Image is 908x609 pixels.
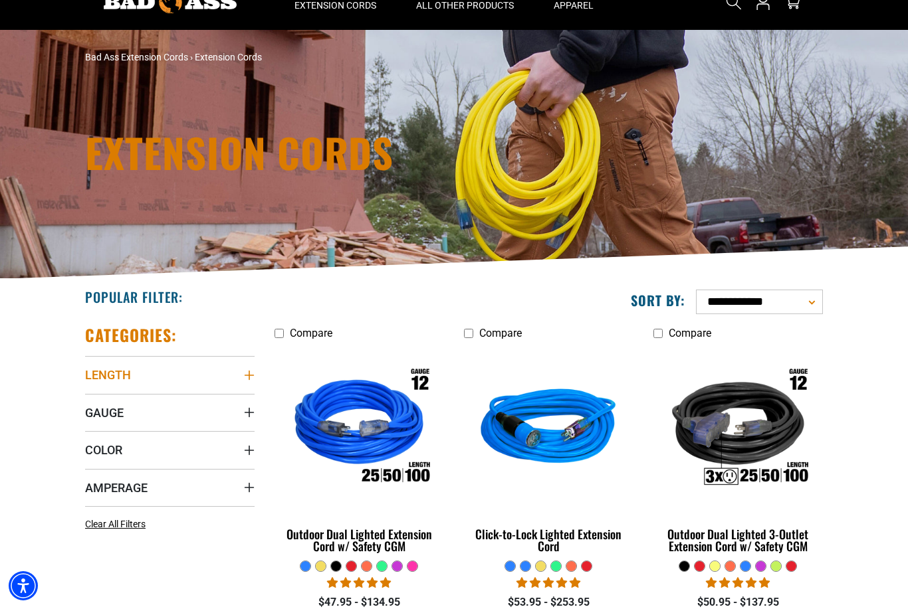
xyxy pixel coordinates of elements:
img: blue [465,353,632,505]
span: Amperage [85,480,148,495]
h1: Extension Cords [85,132,570,172]
span: Color [85,442,122,458]
img: Outdoor Dual Lighted Extension Cord w/ Safety CGM [276,353,443,505]
span: 4.80 stars [706,576,770,589]
div: Accessibility Menu [9,571,38,600]
span: Compare [669,327,711,339]
span: Extension Cords [195,52,262,62]
img: Outdoor Dual Lighted 3-Outlet Extension Cord w/ Safety CGM [654,353,822,505]
a: Outdoor Dual Lighted 3-Outlet Extension Cord w/ Safety CGM Outdoor Dual Lighted 3-Outlet Extensio... [653,346,823,560]
h2: Categories: [85,325,177,345]
summary: Color [85,431,255,468]
label: Sort by: [631,292,685,309]
div: Click-to-Lock Lighted Extension Cord [464,528,633,552]
span: › [190,52,193,62]
div: Outdoor Dual Lighted 3-Outlet Extension Cord w/ Safety CGM [653,528,823,552]
summary: Amperage [85,469,255,506]
span: 4.81 stars [327,576,391,589]
a: Bad Ass Extension Cords [85,52,188,62]
div: Outdoor Dual Lighted Extension Cord w/ Safety CGM [275,528,444,552]
span: Length [85,367,131,383]
a: Outdoor Dual Lighted Extension Cord w/ Safety CGM Outdoor Dual Lighted Extension Cord w/ Safety CGM [275,346,444,560]
nav: breadcrumbs [85,50,570,64]
span: Gauge [85,405,124,420]
span: Compare [479,327,522,339]
h2: Popular Filter: [85,288,183,305]
a: Clear All Filters [85,517,151,531]
summary: Length [85,356,255,393]
a: blue Click-to-Lock Lighted Extension Cord [464,346,633,560]
span: Clear All Filters [85,519,146,529]
span: 4.87 stars [516,576,580,589]
span: Compare [290,327,332,339]
summary: Gauge [85,394,255,431]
